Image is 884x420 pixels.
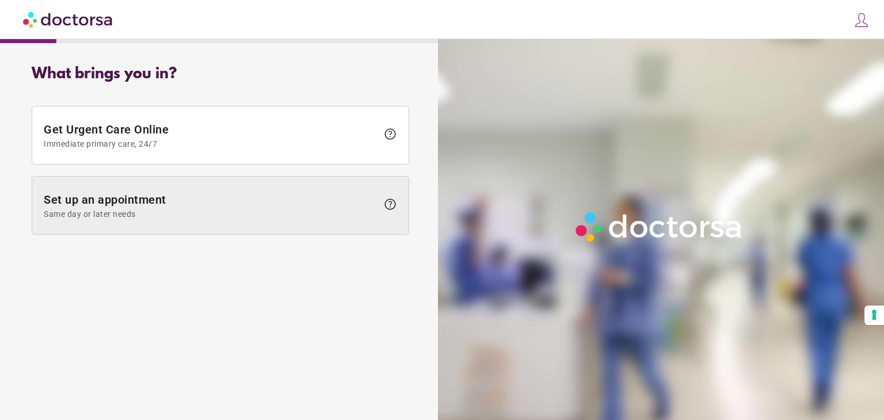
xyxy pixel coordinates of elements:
span: help [383,197,397,211]
div: What brings you in? [32,66,409,83]
img: Logo-Doctorsa-trans-White-partial-flat.png [571,207,748,246]
img: Doctorsa.com [23,6,114,32]
span: help [383,127,397,141]
button: Your consent preferences for tracking technologies [864,306,884,325]
span: Same day or later needs [44,209,378,219]
span: Set up an appointment [44,193,378,219]
span: Immediate primary care, 24/7 [44,139,378,148]
img: icons8-customer-100.png [853,12,870,28]
span: Get Urgent Care Online [44,123,378,148]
